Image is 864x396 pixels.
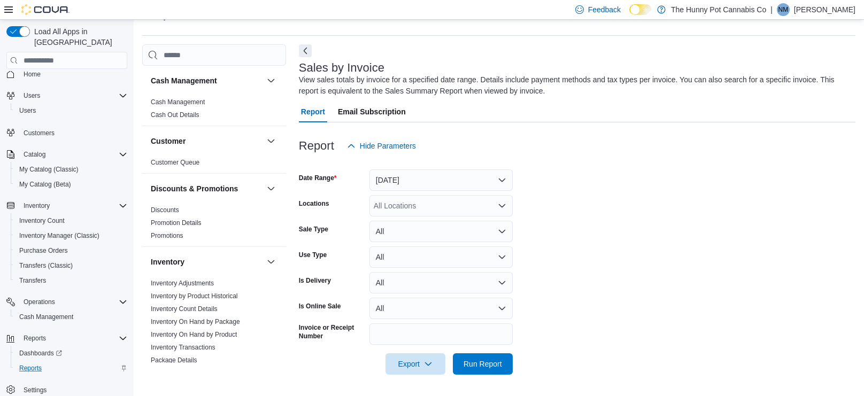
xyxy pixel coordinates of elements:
button: Users [19,89,44,102]
a: Customers [19,127,59,139]
button: Catalog [19,148,50,161]
a: Inventory On Hand by Product [151,331,237,338]
label: Invoice or Receipt Number [299,323,365,340]
span: Reports [24,334,46,343]
h3: Customer [151,136,186,146]
a: Inventory Manager (Classic) [15,229,104,242]
label: Sale Type [299,225,328,234]
a: My Catalog (Beta) [15,178,75,191]
button: Inventory [19,199,54,212]
button: Inventory [265,255,277,268]
span: My Catalog (Classic) [19,165,79,174]
span: Inventory Manager (Classic) [15,229,127,242]
span: Package Details [151,356,197,364]
a: Promotions [151,232,183,239]
label: Date Range [299,174,337,182]
span: NM [778,3,789,16]
button: Cash Management [11,309,132,324]
h3: Report [299,139,334,152]
h3: Sales by Invoice [299,61,384,74]
span: Catalog [24,150,45,159]
span: Transfers (Classic) [19,261,73,270]
button: Reports [11,361,132,376]
span: Settings [24,386,47,394]
p: The Hunny Pot Cannabis Co [671,3,766,16]
span: Inventory Count [15,214,127,227]
button: Hide Parameters [343,135,420,157]
a: Inventory Count [15,214,69,227]
a: Customer Queue [151,159,199,166]
span: Report [301,101,325,122]
a: Discounts [151,206,179,214]
button: Transfers (Classic) [11,258,132,273]
h3: Cash Management [151,75,217,86]
a: Inventory Transactions [151,344,215,351]
button: My Catalog (Classic) [11,162,132,177]
a: Inventory Adjustments [151,279,214,287]
span: Inventory Manager (Classic) [19,231,99,240]
span: Dashboards [15,347,127,360]
a: Purchase Orders [15,244,72,257]
a: Inventory Count Details [151,305,218,313]
span: Inventory Transactions [151,343,215,352]
label: Is Online Sale [299,302,341,310]
button: Catalog [2,147,132,162]
button: All [369,246,513,268]
span: Inventory [19,199,127,212]
span: Inventory [24,201,50,210]
span: Users [19,106,36,115]
span: Operations [24,298,55,306]
span: Purchase Orders [15,244,127,257]
span: Inventory by Product Historical [151,292,238,300]
span: My Catalog (Beta) [15,178,127,191]
button: Operations [2,294,132,309]
a: Dashboards [15,347,66,360]
button: Inventory Manager (Classic) [11,228,132,243]
a: Dashboards [11,346,132,361]
span: Purchase Orders [19,246,68,255]
button: All [369,298,513,319]
label: Use Type [299,251,327,259]
span: Run Report [464,359,502,369]
button: All [369,272,513,293]
span: Transfers [15,274,127,287]
span: Transfers (Classic) [15,259,127,272]
span: Catalog [19,148,127,161]
span: Load All Apps in [GEOGRAPHIC_DATA] [30,26,127,48]
button: Cash Management [265,74,277,87]
span: Reports [19,364,42,372]
input: Dark Mode [629,4,652,15]
a: Transfers (Classic) [15,259,77,272]
p: [PERSON_NAME] [794,3,855,16]
span: Users [15,104,127,117]
button: Customers [2,125,132,140]
button: Inventory [151,257,263,267]
a: Promotion Details [151,219,202,227]
span: Discounts [151,206,179,214]
button: [DATE] [369,169,513,191]
span: Customers [24,129,55,137]
div: Nick Miszuk [777,3,790,16]
a: My Catalog (Classic) [15,163,83,176]
span: Home [19,67,127,81]
button: Open list of options [498,201,506,210]
label: Is Delivery [299,276,331,285]
a: Users [15,104,40,117]
span: Transfers [19,276,46,285]
a: Cash Management [151,98,205,106]
button: Next [299,44,312,57]
button: Reports [2,331,132,346]
a: Reports [15,362,46,375]
span: Reports [19,332,127,345]
p: | [770,3,773,16]
div: View sales totals by invoice for a specified date range. Details include payment methods and tax ... [299,74,850,97]
span: Customer Queue [151,158,199,167]
label: Locations [299,199,329,208]
span: Cash Out Details [151,111,199,119]
a: Package Details [151,356,197,364]
span: Inventory Count [19,216,65,225]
